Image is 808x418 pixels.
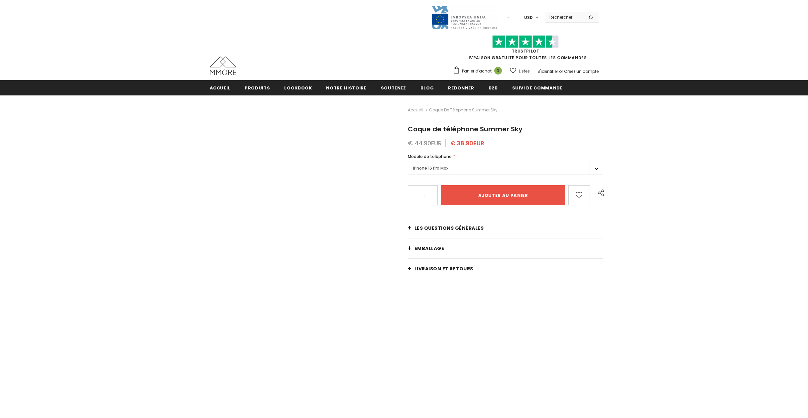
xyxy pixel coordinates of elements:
span: Redonner [448,85,474,91]
a: EMBALLAGE [408,238,604,258]
img: Javni Razpis [431,5,498,30]
span: EMBALLAGE [414,245,444,252]
span: or [559,69,563,74]
span: € 44.90EUR [408,139,442,147]
span: Suivi de commande [512,85,563,91]
a: Créez un compte [564,69,599,74]
span: Panier d'achat [462,68,492,74]
a: Listes [510,65,530,77]
span: Accueil [210,85,231,91]
a: Javni Razpis [431,14,498,20]
span: Lookbook [284,85,312,91]
a: Panier d'achat 0 [453,66,505,76]
a: B2B [489,80,498,95]
img: Faites confiance aux étoiles pilotes [492,35,559,48]
a: Redonner [448,80,474,95]
span: Modèle de téléphone [408,154,452,159]
a: Les questions générales [408,218,604,238]
a: TrustPilot [512,48,539,54]
input: Search Site [545,12,584,22]
a: Accueil [210,80,231,95]
a: S'identifier [537,69,558,74]
span: Listes [519,68,530,74]
span: € 38.90EUR [450,139,484,147]
span: USD [524,14,533,21]
input: Ajouter au panier [441,185,565,205]
span: Coque de téléphone Summer Sky [429,106,498,114]
a: Lookbook [284,80,312,95]
span: Coque de téléphone Summer Sky [408,124,522,134]
span: soutenez [381,85,406,91]
span: 0 [494,67,502,74]
span: Notre histoire [326,85,366,91]
a: Livraison et retours [408,259,604,279]
a: soutenez [381,80,406,95]
span: B2B [489,85,498,91]
span: Livraison et retours [414,265,473,272]
label: iPhone 16 Pro Max [408,162,604,175]
span: LIVRAISON GRATUITE POUR TOUTES LES COMMANDES [453,38,599,61]
span: Les questions générales [414,225,484,231]
a: Produits [245,80,270,95]
span: Blog [420,85,434,91]
a: Suivi de commande [512,80,563,95]
span: Produits [245,85,270,91]
a: Blog [420,80,434,95]
a: Notre histoire [326,80,366,95]
a: Accueil [408,106,423,114]
img: Cas MMORE [210,57,236,75]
